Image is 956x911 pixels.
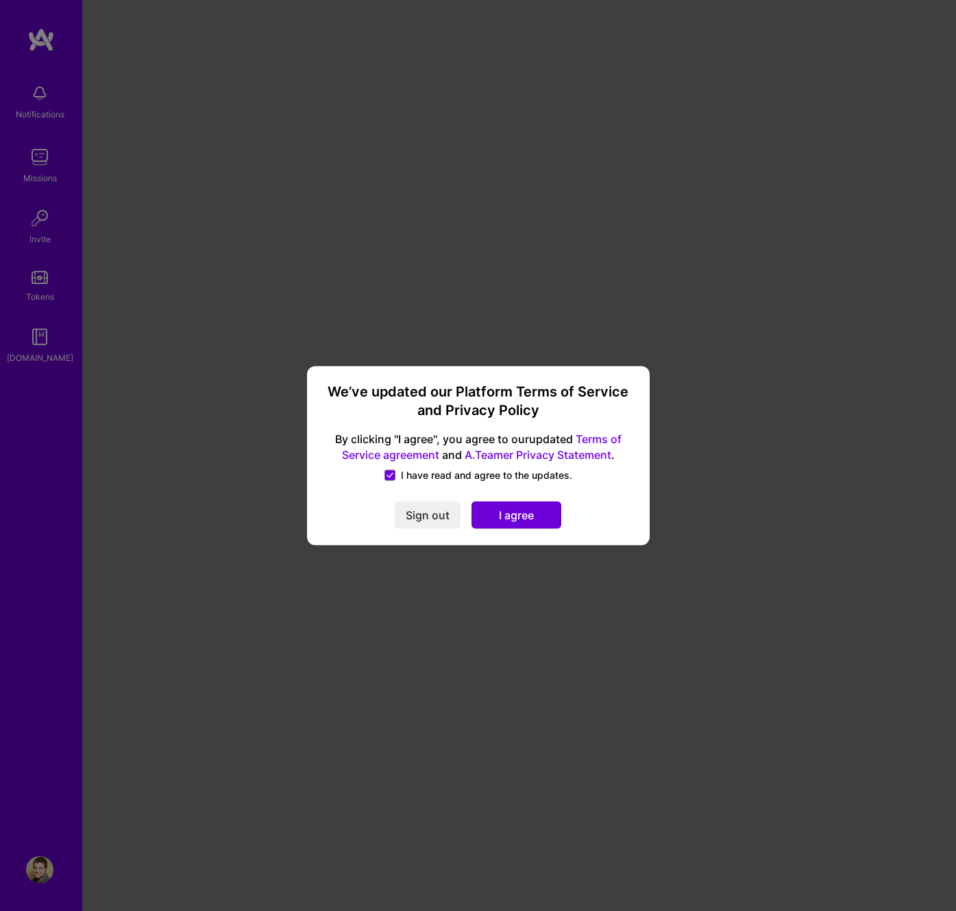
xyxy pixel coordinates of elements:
a: A.Teamer Privacy Statement [465,447,611,461]
span: By clicking "I agree", you agree to our updated and . [323,431,633,463]
button: Sign out [395,501,461,528]
span: I have read and agree to the updates. [401,468,572,482]
button: I agree [471,501,561,528]
h3: We’ve updated our Platform Terms of Service and Privacy Policy [323,383,633,421]
a: Terms of Service agreement [342,432,622,462]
